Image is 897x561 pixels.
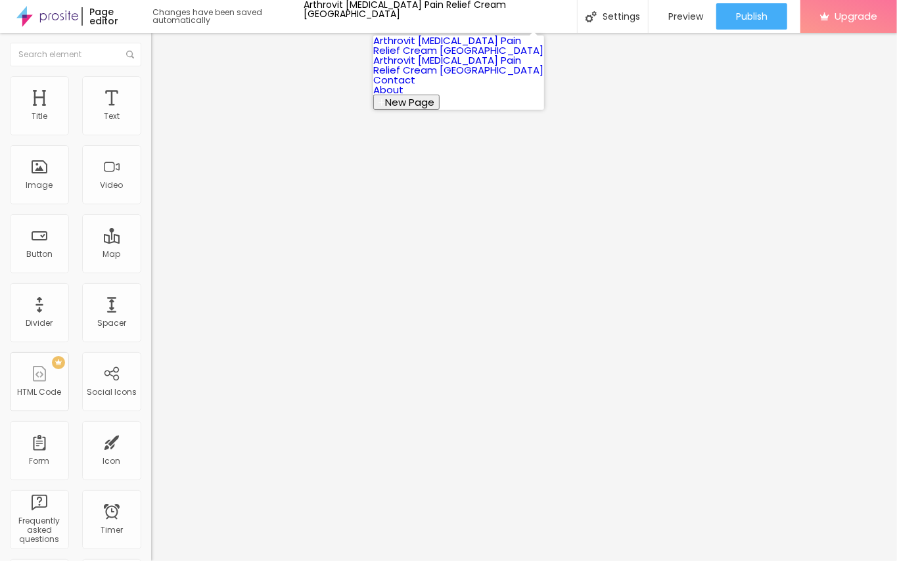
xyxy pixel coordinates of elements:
iframe: Editor [151,33,897,561]
div: Page editor [81,7,139,26]
a: Arthrovit [MEDICAL_DATA] Pain Relief Cream [GEOGRAPHIC_DATA] [373,53,543,77]
img: Icone [586,11,597,22]
button: New Page [373,95,440,110]
div: Spacer [97,319,126,328]
div: Map [103,250,121,259]
div: Timer [101,526,123,535]
div: Form [30,457,50,466]
button: Preview [649,3,716,30]
span: New Page [385,95,434,109]
a: About [373,83,403,97]
div: Divider [26,319,53,328]
div: Video [101,181,124,190]
a: Arthrovit [MEDICAL_DATA] Pain Relief Cream [GEOGRAPHIC_DATA] [373,34,543,57]
div: Text [104,112,120,121]
div: Icon [103,457,121,466]
input: Search element [10,43,141,66]
a: Contact [373,73,415,87]
span: Upgrade [835,11,877,22]
img: Icone [126,51,134,58]
div: Changes have been saved automatically [152,9,304,24]
span: Preview [668,11,703,22]
div: Social Icons [87,388,137,397]
div: Image [26,181,53,190]
button: Publish [716,3,787,30]
div: HTML Code [18,388,62,397]
div: Frequently asked questions [13,516,65,545]
span: Publish [736,11,768,22]
div: Title [32,112,47,121]
div: Button [26,250,53,259]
